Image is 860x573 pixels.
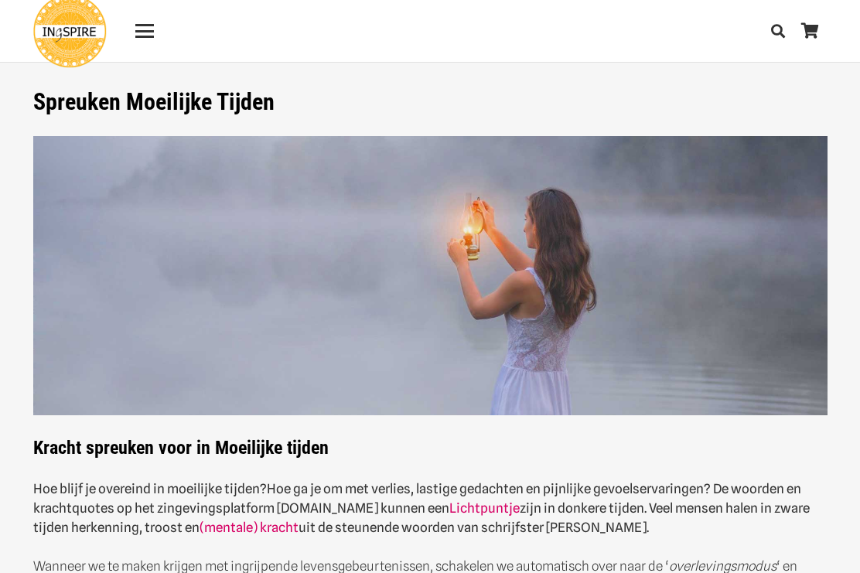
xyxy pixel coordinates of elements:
[125,22,164,40] a: Menu
[33,481,267,496] strong: Hoe blijf je overeind in moeilijke tijden?
[449,500,520,516] a: Lichtpuntje
[763,12,793,50] a: Zoeken
[33,88,828,116] h1: Spreuken Moeilijke Tijden
[33,136,828,415] img: Spreuken als steun en hoop in zware moeilijke tijden citaten van Ingspire
[200,520,299,535] a: (mentale) kracht
[33,437,329,459] strong: Kracht spreuken voor in Moeilijke tijden
[33,481,810,535] strong: Hoe ga je om met verlies, lastige gedachten en pijnlijke gevoelservaringen? De woorden en krachtq...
